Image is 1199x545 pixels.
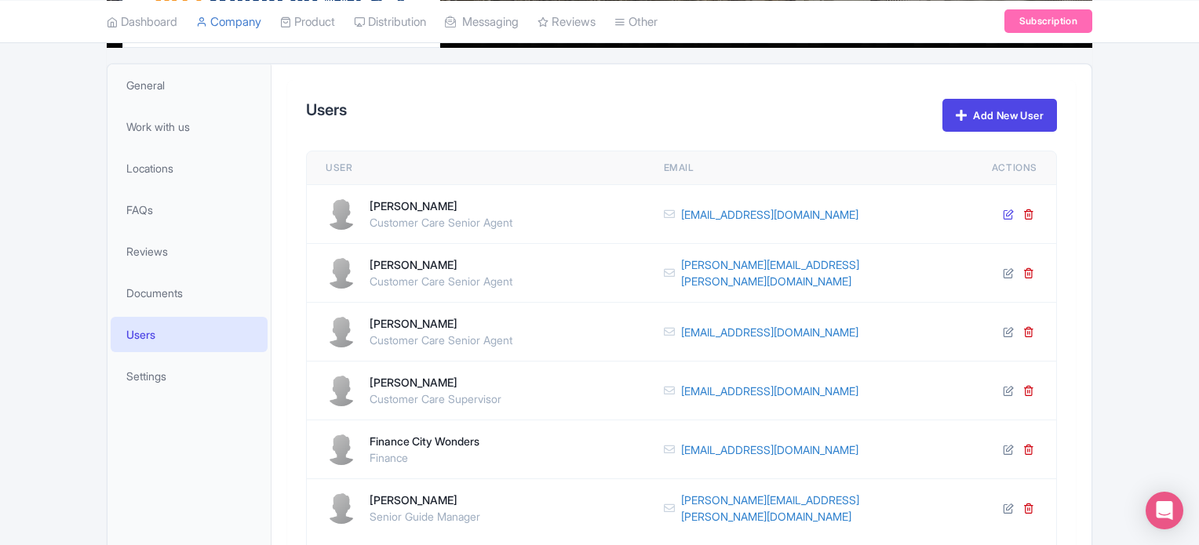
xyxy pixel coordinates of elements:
div: Customer Care Senior Agent [370,332,512,348]
span: Settings [126,368,166,384]
a: Subscription [1004,9,1092,33]
a: [PERSON_NAME][EMAIL_ADDRESS][PERSON_NAME][DOMAIN_NAME] [681,256,938,289]
span: FAQs [126,202,153,218]
span: Work with us [126,118,190,135]
div: Finance [370,449,479,466]
div: Customer Care Senior Agent [370,214,512,231]
span: Documents [126,285,183,301]
a: General [111,67,268,103]
div: [PERSON_NAME] [370,315,512,332]
div: Customer Care Senior Agent [370,273,512,289]
div: Finance City Wonders [370,433,479,449]
a: Reviews [111,234,268,269]
span: Reviews [126,243,168,260]
a: Users [111,317,268,352]
span: Locations [126,160,173,176]
a: Add New User [942,99,1057,132]
div: [PERSON_NAME] [370,198,512,214]
div: [PERSON_NAME] [370,492,480,508]
a: [PERSON_NAME][EMAIL_ADDRESS][PERSON_NAME][DOMAIN_NAME] [681,492,938,525]
a: FAQs [111,192,268,227]
th: Email [645,151,957,185]
div: Open Intercom Messenger [1146,492,1183,529]
a: [EMAIL_ADDRESS][DOMAIN_NAME] [681,324,858,340]
a: [EMAIL_ADDRESS][DOMAIN_NAME] [681,441,858,458]
div: [PERSON_NAME] [370,256,512,273]
th: User [307,151,645,185]
div: [PERSON_NAME] [370,374,501,391]
a: Settings [111,358,268,394]
div: Senior Guide Manager [370,508,480,525]
a: [EMAIL_ADDRESS][DOMAIN_NAME] [681,206,858,223]
th: Actions [956,151,1056,185]
span: Users [126,326,155,343]
a: Work with us [111,109,268,144]
span: General [126,77,165,93]
a: [EMAIL_ADDRESS][DOMAIN_NAME] [681,383,858,399]
a: Documents [111,275,268,311]
a: Locations [111,151,268,186]
h2: Users [306,101,347,118]
div: Customer Care Supervisor [370,391,501,407]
